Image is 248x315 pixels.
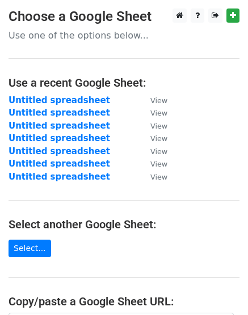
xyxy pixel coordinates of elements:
a: Untitled spreadsheet [9,133,110,143]
a: View [139,146,167,156]
h4: Copy/paste a Google Sheet URL: [9,295,239,308]
a: View [139,159,167,169]
small: View [150,173,167,181]
a: Untitled spreadsheet [9,159,110,169]
small: View [150,109,167,117]
h3: Choose a Google Sheet [9,8,239,25]
h4: Use a recent Google Sheet: [9,76,239,90]
a: Untitled spreadsheet [9,108,110,118]
p: Use one of the options below... [9,29,239,41]
a: Untitled spreadsheet [9,146,110,156]
a: Untitled spreadsheet [9,172,110,182]
small: View [150,134,167,143]
h4: Select another Google Sheet: [9,218,239,231]
a: View [139,133,167,143]
small: View [150,122,167,130]
small: View [150,147,167,156]
small: View [150,160,167,168]
a: View [139,95,167,105]
small: View [150,96,167,105]
a: Select... [9,240,51,257]
a: View [139,108,167,118]
a: View [139,172,167,182]
a: Untitled spreadsheet [9,95,110,105]
a: View [139,121,167,131]
a: Untitled spreadsheet [9,121,110,131]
